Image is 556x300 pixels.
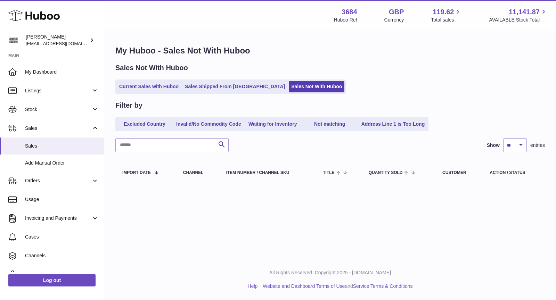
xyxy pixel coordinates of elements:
span: My Dashboard [25,69,99,75]
span: Sales [25,125,91,132]
span: entries [530,142,545,149]
div: Customer [442,170,476,175]
a: Log out [8,274,96,286]
span: Sales [25,143,99,149]
li: and [260,283,412,290]
span: Listings [25,87,91,94]
div: Currency [384,17,404,23]
a: 11,141.87 AVAILABLE Stock Total [489,7,548,23]
a: Address Line 1 is Too Long [359,118,427,130]
a: Website and Dashboard Terms of Use [263,283,345,289]
h2: Filter by [115,101,142,110]
span: 119.62 [433,7,454,17]
span: Add Manual Order [25,160,99,166]
a: Invalid/No Commodity Code [174,118,244,130]
h2: Sales Not With Huboo [115,63,188,73]
div: [PERSON_NAME] [26,34,88,47]
label: Show [487,142,500,149]
a: Current Sales with Huboo [117,81,181,92]
span: Channels [25,252,99,259]
span: Quantity Sold [369,170,403,175]
a: Not matching [302,118,358,130]
p: All Rights Reserved. Copyright 2025 - [DOMAIN_NAME] [110,269,550,276]
span: 11,141.87 [509,7,540,17]
a: Excluded Country [117,118,172,130]
div: Item Number / Channel SKU [226,170,309,175]
strong: 3684 [342,7,357,17]
span: Import date [122,170,151,175]
span: Title [323,170,334,175]
span: Invoicing and Payments [25,215,91,222]
a: Service Terms & Conditions [353,283,413,289]
span: Orders [25,177,91,184]
img: theinternationalventure@gmail.com [8,35,19,45]
a: Sales Shipped From [GEOGRAPHIC_DATA] [182,81,287,92]
a: 119.62 Total sales [431,7,462,23]
span: Settings [25,271,99,278]
span: Usage [25,196,99,203]
div: Huboo Ref [334,17,357,23]
div: Action / Status [490,170,538,175]
span: Stock [25,106,91,113]
a: Help [248,283,258,289]
a: Waiting for Inventory [245,118,301,130]
span: [EMAIL_ADDRESS][DOMAIN_NAME] [26,41,102,46]
span: Cases [25,234,99,240]
span: AVAILABLE Stock Total [489,17,548,23]
div: Channel [183,170,212,175]
strong: GBP [389,7,404,17]
span: Total sales [431,17,462,23]
a: Sales Not With Huboo [289,81,344,92]
h1: My Huboo - Sales Not With Huboo [115,45,545,56]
